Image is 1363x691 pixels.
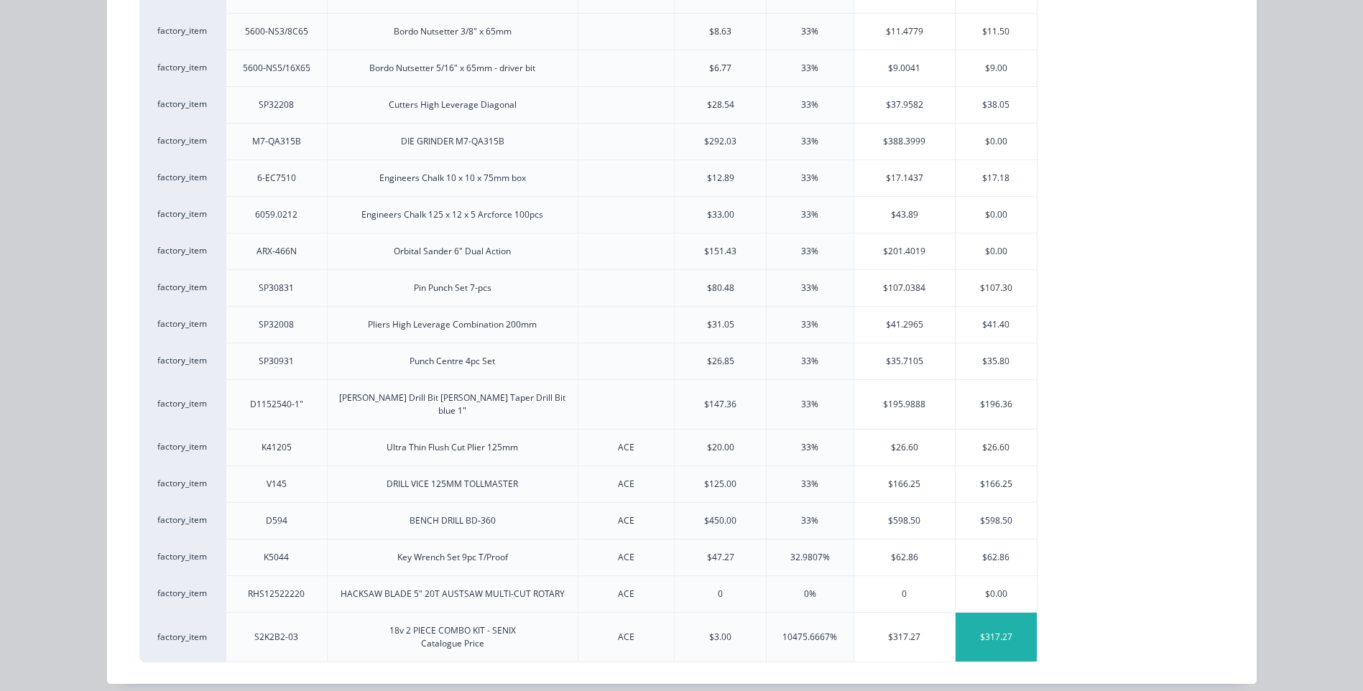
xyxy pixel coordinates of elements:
div: $62.86 [956,539,1037,575]
div: 33% [801,98,818,111]
div: $41.2965 [854,307,955,343]
div: factory_item [139,612,226,662]
div: $125.00 [704,478,736,491]
div: S2K2B2-03 [254,631,298,644]
div: ACE [618,631,634,644]
div: 18v 2 PIECE COMBO KIT - SENIX Catalogue Price [389,624,516,650]
div: 33% [801,135,818,148]
div: factory_item [139,86,226,123]
div: V145 [267,478,287,491]
div: $598.50 [854,503,955,539]
div: [PERSON_NAME] Drill Bit [PERSON_NAME] Taper Drill Bit blue 1" [339,391,566,417]
div: ACE [618,514,634,527]
div: 6-EC7510 [257,172,296,185]
div: $37.9582 [854,87,955,123]
div: $11.50 [956,14,1037,50]
div: Bordo Nutsetter 5/16" x 65mm - driver bit [369,62,535,75]
div: $35.80 [956,343,1037,379]
div: factory_item [139,379,226,429]
div: BENCH DRILL BD-360 [410,514,496,527]
div: $8.63 [709,25,731,38]
div: HACKSAW BLADE 5" 20T AUSTSAW MULTI-CUT ROTARY [341,588,565,600]
div: 33% [801,318,818,331]
div: $3.00 [709,631,731,644]
div: factory_item [139,123,226,159]
div: $107.30 [956,270,1037,306]
div: 33% [801,245,818,258]
div: ACE [618,478,634,491]
div: $11.4779 [854,14,955,50]
div: SP30931 [259,355,294,368]
div: $195.9888 [854,380,955,429]
div: $107.0384 [854,270,955,306]
div: DRILL VICE 125MM TOLLMASTER [387,478,518,491]
div: 33% [801,514,818,527]
div: factory_item [139,575,226,612]
div: $388.3999 [854,124,955,159]
div: 5600-NS5/16X65 [243,62,310,75]
div: $35.7105 [854,343,955,379]
div: $201.4019 [854,233,955,269]
div: $9.00 [956,50,1037,86]
div: $0.00 [956,576,1037,612]
div: ACE [618,551,634,564]
div: factory_item [139,539,226,575]
div: K5044 [264,551,289,564]
div: Orbital Sander 6" Dual Action [394,245,511,258]
div: factory_item [139,233,226,269]
div: factory_item [139,306,226,343]
div: D594 [266,514,287,527]
div: D1152540-1" [250,398,303,411]
div: $450.00 [704,514,736,527]
div: $0.00 [956,124,1037,159]
div: $38.05 [956,87,1037,123]
div: factory_item [139,343,226,379]
div: Pin Punch Set 7-pcs [414,282,491,295]
div: 33% [801,208,818,221]
div: factory_item [139,50,226,86]
div: 0% [804,588,816,600]
div: $598.50 [956,503,1037,539]
div: 5600-NS3/8C65 [245,25,308,38]
div: M7-QA315B [252,135,301,148]
div: 33% [801,478,818,491]
div: $20.00 [707,441,734,454]
div: 33% [801,355,818,368]
div: factory_item [139,159,226,196]
div: $31.05 [707,318,734,331]
div: $0.00 [956,233,1037,269]
div: $317.27 [956,613,1037,662]
div: factory_item [139,196,226,233]
div: Cutters High Leverage Diagonal [389,98,517,111]
div: Engineers Chalk 10 x 10 x 75mm box [379,172,526,185]
div: SP30831 [259,282,294,295]
div: Bordo Nutsetter 3/8" x 65mm [394,25,512,38]
div: $33.00 [707,208,734,221]
div: factory_item [139,465,226,502]
div: DIE GRINDER M7-QA315B [401,135,504,148]
div: $151.43 [704,245,736,258]
div: $62.86 [854,539,955,575]
div: $166.25 [956,466,1037,502]
div: ACE [618,441,634,454]
div: RHS12522220 [248,588,305,600]
div: 33% [801,172,818,185]
div: $166.25 [854,466,955,502]
div: ARX-466N [257,245,297,258]
div: 6059.0212 [255,208,297,221]
div: 33% [801,25,818,38]
div: Key Wrench Set 9pc T/Proof [397,551,508,564]
div: $28.54 [707,98,734,111]
div: $12.89 [707,172,734,185]
div: $26.60 [854,430,955,465]
div: factory_item [139,502,226,539]
div: 10475.6667% [782,631,837,644]
div: ACE [618,588,634,600]
div: Pliers High Leverage Combination 200mm [368,318,537,331]
div: 0 [718,588,723,600]
div: Punch Centre 4pc Set [410,355,495,368]
div: $41.40 [956,307,1037,343]
div: 32.9807% [790,551,830,564]
div: $17.18 [956,160,1037,196]
div: $292.03 [704,135,736,148]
